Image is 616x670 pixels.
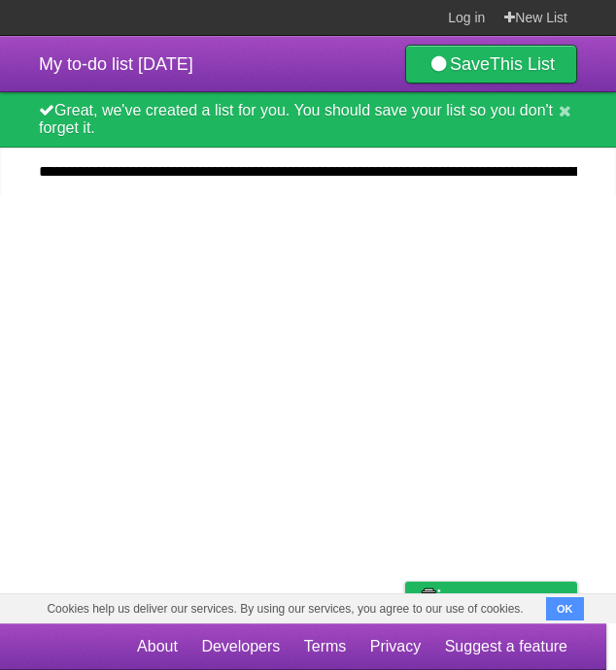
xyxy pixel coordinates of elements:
[39,54,193,74] span: My to-do list [DATE]
[405,582,577,618] a: Buy me a coffee
[490,54,555,74] b: This List
[415,583,441,616] img: Buy me a coffee
[445,628,567,665] a: Suggest a feature
[137,628,178,665] a: About
[27,594,542,623] span: Cookies help us deliver our services. By using our services, you agree to our use of cookies.
[201,628,280,665] a: Developers
[446,583,567,617] span: Buy me a coffee
[304,628,347,665] a: Terms
[546,597,584,620] button: OK
[370,628,421,665] a: Privacy
[405,45,577,84] a: SaveThis List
